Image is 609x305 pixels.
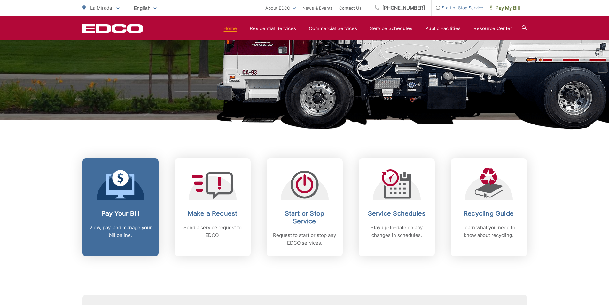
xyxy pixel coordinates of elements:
h2: Start or Stop Service [273,210,336,225]
a: Residential Services [250,25,296,32]
span: La Mirada [90,5,112,11]
a: Public Facilities [425,25,461,32]
a: Commercial Services [309,25,357,32]
h2: Service Schedules [365,210,428,217]
a: Contact Us [339,4,362,12]
a: Make a Request Send a service request to EDCO. [175,158,251,256]
p: Request to start or stop any EDCO services. [273,231,336,247]
p: Stay up-to-date on any changes in schedules. [365,224,428,239]
p: Learn what you need to know about recycling. [457,224,520,239]
a: Recycling Guide Learn what you need to know about recycling. [451,158,527,256]
h2: Pay Your Bill [89,210,152,217]
a: EDCD logo. Return to the homepage. [82,24,143,33]
h2: Make a Request [181,210,244,217]
a: About EDCO [265,4,296,12]
a: Pay Your Bill View, pay, and manage your bill online. [82,158,159,256]
a: Service Schedules [370,25,412,32]
a: Resource Center [473,25,512,32]
span: Pay My Bill [490,4,520,12]
h2: Recycling Guide [457,210,520,217]
a: Home [223,25,237,32]
p: Send a service request to EDCO. [181,224,244,239]
p: View, pay, and manage your bill online. [89,224,152,239]
a: News & Events [302,4,333,12]
span: English [129,3,161,14]
a: Service Schedules Stay up-to-date on any changes in schedules. [359,158,435,256]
